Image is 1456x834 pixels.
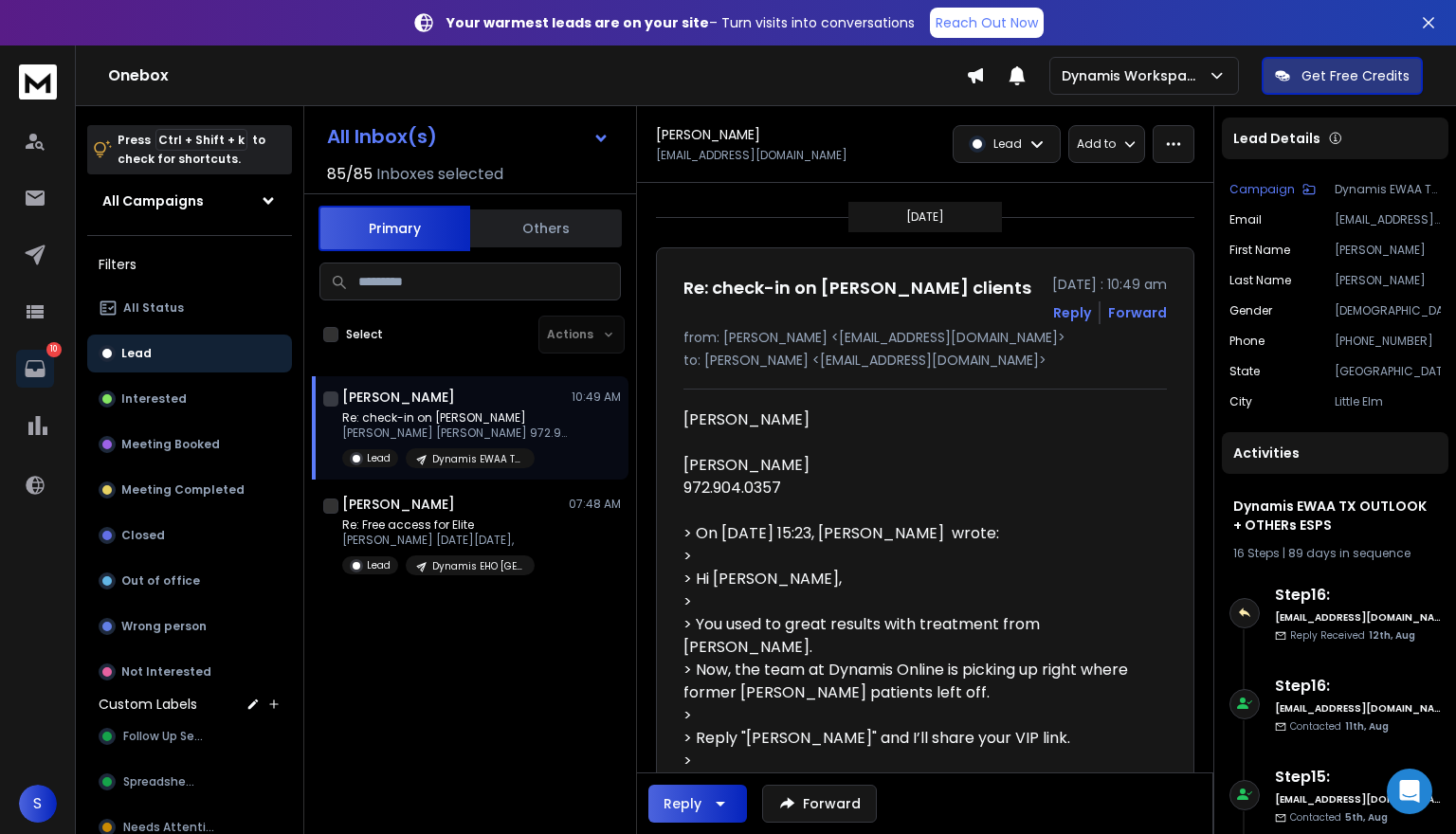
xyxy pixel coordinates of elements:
p: Last Name [1229,273,1291,288]
p: Meeting Completed [121,482,245,498]
p: [PERSON_NAME] [PERSON_NAME] 972.904.0357 > [342,426,570,441]
button: Meeting Completed [87,471,292,509]
p: First Name [1229,243,1290,258]
p: Lead Details [1233,129,1320,148]
h1: Re: check-in on [PERSON_NAME] clients [683,275,1031,301]
p: Campaign [1229,182,1295,197]
a: 10 [16,350,54,388]
h6: Step 15 : [1275,766,1441,789]
p: [EMAIL_ADDRESS][DOMAIN_NAME] [656,148,847,163]
p: to: [PERSON_NAME] <[EMAIL_ADDRESS][DOMAIN_NAME]> [683,351,1167,370]
span: 5th, Aug [1345,810,1388,825]
h6: Step 16 : [1275,584,1441,607]
p: Contacted [1290,719,1389,734]
button: Get Free Credits [1262,57,1423,95]
button: Not Interested [87,653,292,691]
h1: Dynamis EWAA TX OUTLOOK + OTHERs ESPS [1233,497,1437,535]
p: State [1229,364,1260,379]
a: Reach Out Now [930,8,1044,38]
p: Not Interested [121,664,211,680]
h3: Custom Labels [99,695,197,714]
span: 85 / 85 [327,163,373,186]
p: Wrong person [121,619,207,634]
button: All Status [87,289,292,327]
button: Campaign [1229,182,1316,197]
button: Follow Up Sent [87,717,292,755]
h3: Filters [87,251,292,278]
h1: [PERSON_NAME] [656,125,760,144]
button: All Campaigns [87,182,292,220]
button: All Inbox(s) [312,118,625,155]
div: Activities [1222,432,1448,474]
p: Closed [121,528,165,543]
div: Open Intercom Messenger [1387,769,1432,814]
span: Ctrl + Shift + k [155,129,247,151]
span: Spreadsheet [123,774,199,789]
p: Press to check for shortcuts. [118,131,265,169]
p: Gender [1229,303,1272,318]
p: Reply Received [1290,628,1415,643]
p: 10 [46,342,62,357]
p: Dynamis EWAA TX OUTLOOK + OTHERs ESPS [1335,182,1441,197]
p: Dynamis EWAA TX OUTLOOK + OTHERs ESPS [432,452,523,466]
button: Meeting Booked [87,426,292,463]
p: Add to [1077,136,1116,152]
button: Others [470,208,622,249]
button: Reply [1053,303,1091,322]
h1: Onebox [108,64,966,87]
p: Dynamis EHO [GEOGRAPHIC_DATA]-[GEOGRAPHIC_DATA]-[GEOGRAPHIC_DATA]-OK ALL ESPS Pre-Warmed [432,559,523,573]
p: [DEMOGRAPHIC_DATA] [1335,303,1441,318]
p: Lead [367,558,391,572]
p: [DATE] [906,209,944,225]
p: Email [1229,212,1262,227]
p: City [1229,394,1252,409]
p: [DATE] : 10:49 am [1052,275,1167,294]
p: – Turn visits into conversations [446,13,915,32]
button: Reply [648,785,747,823]
p: from: [PERSON_NAME] <[EMAIL_ADDRESS][DOMAIN_NAME]> [683,328,1167,347]
span: Follow Up Sent [123,729,207,744]
button: Lead [87,335,292,372]
h1: All Inbox(s) [327,127,437,146]
p: All Status [123,300,184,316]
span: 11th, Aug [1345,719,1389,734]
p: Re: Free access for Elite [342,517,535,533]
label: Select [346,327,383,342]
h1: [PERSON_NAME] [342,388,455,407]
p: [EMAIL_ADDRESS][DOMAIN_NAME] [1335,212,1441,227]
span: 16 Steps [1233,545,1280,561]
button: Wrong person [87,607,292,645]
span: 12th, Aug [1369,628,1415,643]
p: Lead [367,451,391,465]
strong: Your warmest leads are on your site [446,13,709,32]
button: Closed [87,517,292,554]
p: [PERSON_NAME] [DATE][DATE], [342,533,535,548]
button: S [19,785,57,823]
p: [GEOGRAPHIC_DATA] [1335,364,1441,379]
div: Reply [664,794,701,813]
button: Spreadsheet [87,763,292,801]
p: [PERSON_NAME] [1335,273,1441,288]
p: Interested [121,391,187,407]
button: Forward [762,785,877,823]
p: Out of office [121,573,200,589]
div: | [1233,546,1437,561]
div: Forward [1108,303,1167,322]
p: Lead [993,136,1022,152]
p: Meeting Booked [121,437,220,452]
h6: Step 16 : [1275,675,1441,698]
button: Interested [87,380,292,418]
p: [PERSON_NAME] [1335,243,1441,258]
p: [PHONE_NUMBER] [1335,334,1441,349]
h6: [EMAIL_ADDRESS][DOMAIN_NAME] [1275,792,1441,807]
p: 10:49 AM [572,390,621,405]
p: 07:48 AM [569,497,621,512]
span: 89 days in sequence [1288,545,1410,561]
p: Re: check-in on [PERSON_NAME] [342,410,570,426]
button: Out of office [87,562,292,600]
p: Phone [1229,334,1265,349]
h1: All Campaigns [102,191,204,210]
p: Little Elm [1335,394,1441,409]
